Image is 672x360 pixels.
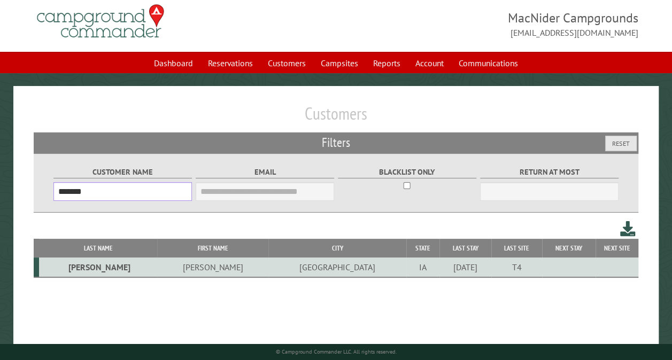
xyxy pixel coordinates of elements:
h1: Customers [34,103,638,132]
button: Reset [605,136,637,151]
div: [DATE] [441,262,489,272]
a: Dashboard [148,53,199,73]
label: Email [196,166,334,178]
td: IA [406,257,439,277]
th: City [268,239,406,257]
a: Campsites [314,53,365,73]
th: Last Stay [439,239,491,257]
th: Next Site [596,239,638,257]
label: Customer Name [53,166,192,178]
a: Account [409,53,450,73]
th: First Name [157,239,268,257]
small: © Campground Commander LLC. All rights reserved. [276,348,397,355]
h2: Filters [34,132,638,153]
td: T4 [491,257,542,277]
th: Last Name [39,239,157,257]
th: State [406,239,439,257]
img: Campground Commander [34,1,167,42]
td: [PERSON_NAME] [39,257,157,277]
th: Last Site [491,239,542,257]
td: [PERSON_NAME] [157,257,268,277]
a: Communications [452,53,524,73]
a: Reservations [202,53,259,73]
a: Reports [367,53,407,73]
td: [GEOGRAPHIC_DATA] [268,257,406,277]
span: MacNider Campgrounds [EMAIL_ADDRESS][DOMAIN_NAME] [336,9,639,39]
label: Return at most [480,166,619,178]
th: Next Stay [542,239,596,257]
a: Download this customer list (.csv) [620,219,636,239]
a: Customers [261,53,312,73]
label: Blacklist only [338,166,476,178]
